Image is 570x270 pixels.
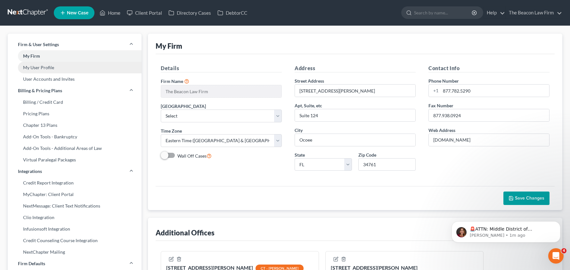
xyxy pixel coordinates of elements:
[156,41,182,51] div: My Firm
[548,248,564,264] iframe: Intercom live chat
[295,78,324,84] label: Street Address
[515,195,544,201] span: Save Changes
[442,208,570,253] iframe: Intercom notifications message
[8,62,142,73] a: My User Profile
[295,85,415,97] input: Enter address...
[8,258,142,269] a: Firm Defaults
[161,85,281,97] input: Enter name...
[8,154,142,166] a: Virtual Paralegal Packages
[8,143,142,154] a: Add-On Tools - Additional Areas of Law
[161,78,183,84] span: Firm Name
[8,131,142,143] a: Add-On Tools - Bankruptcy
[8,177,142,189] a: Credit Report Integration
[8,235,142,246] a: Credit Counseling Course Integration
[18,87,62,94] span: Billing & Pricing Plans
[506,7,562,19] a: The Beacon Law Firm
[295,127,303,134] label: City
[295,134,415,146] input: Enter city...
[8,119,142,131] a: Chapter 13 Plans
[561,248,566,253] span: 4
[8,212,142,223] a: Clio Integration
[8,39,142,50] a: Firm & User Settings
[295,102,322,109] label: Apt, Suite, etc
[67,11,88,15] span: New Case
[503,192,550,205] button: Save Changes
[8,223,142,235] a: Infusionsoft Integration
[18,168,42,175] span: Integrations
[428,102,453,109] label: Fax Number
[124,7,165,19] a: Client Portal
[8,166,142,177] a: Integrations
[156,228,215,237] div: Additional Offices
[428,78,459,84] label: Phone Number
[161,127,182,134] label: Time Zone
[8,189,142,200] a: MyChapter: Client Portal
[18,41,59,48] span: Firm & User Settings
[96,7,124,19] a: Home
[441,85,549,97] input: Enter phone...
[214,7,250,19] a: DebtorCC
[8,73,142,85] a: User Accounts and Invites
[429,134,549,146] input: Enter web address....
[358,158,416,171] input: XXXXX
[484,7,505,19] a: Help
[8,108,142,119] a: Pricing Plans
[177,153,207,159] span: Wall Off Cases
[8,85,142,96] a: Billing & Pricing Plans
[429,109,549,121] input: Enter fax...
[295,64,416,72] h5: Address
[165,7,214,19] a: Directory Cases
[428,127,455,134] label: Web Address
[8,200,142,212] a: NextMessage: Client Text Notifications
[8,96,142,108] a: Billing / Credit Card
[18,260,45,267] span: Firm Defaults
[414,7,473,19] input: Search by name...
[428,64,550,72] h5: Contact Info
[8,246,142,258] a: NextChapter Mailing
[295,109,415,121] input: (optional)
[429,85,441,97] div: +1
[8,50,142,62] a: My Firm
[161,64,282,72] h5: Details
[161,103,206,110] label: [GEOGRAPHIC_DATA]
[295,151,305,158] label: State
[358,151,376,158] label: Zip Code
